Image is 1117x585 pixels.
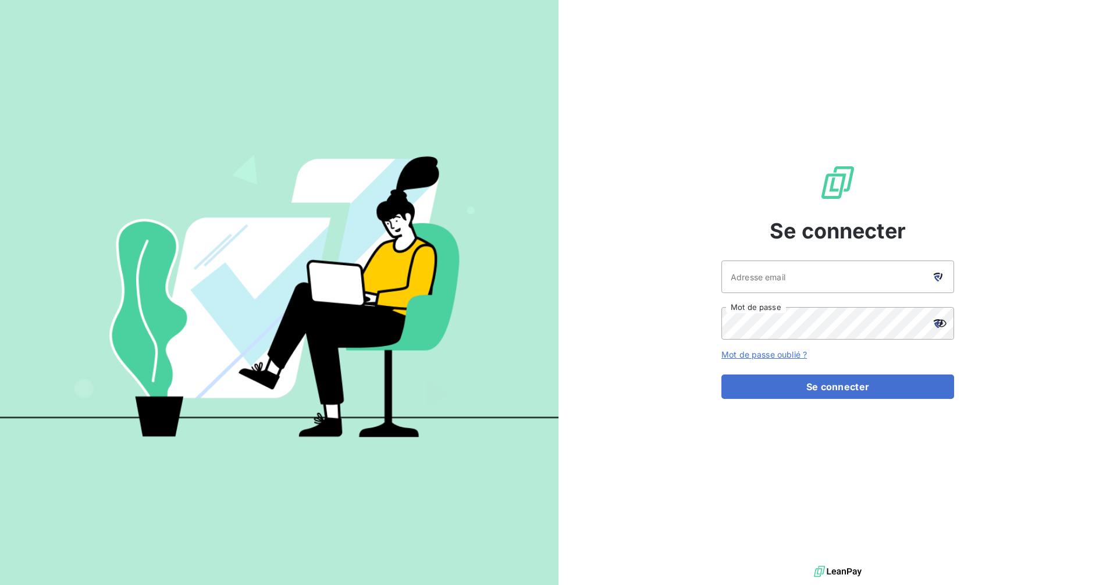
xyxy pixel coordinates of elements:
span: Se connecter [770,215,906,247]
button: Se connecter [721,374,954,399]
a: Mot de passe oublié ? [721,349,807,359]
img: logo [814,563,862,580]
img: Logo LeanPay [819,164,856,201]
input: placeholder [721,261,954,293]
